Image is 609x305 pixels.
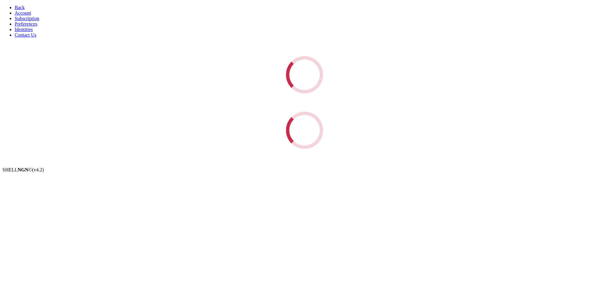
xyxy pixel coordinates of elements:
div: Loading... [283,53,326,97]
a: Subscription [15,16,39,21]
a: Identities [15,27,33,32]
span: 4.2.0 [32,167,44,172]
a: Account [15,10,31,16]
div: Loading... [283,109,326,152]
a: Contact Us [15,32,37,38]
a: Preferences [15,21,37,27]
b: NGN [18,167,29,172]
a: Back [15,5,25,10]
span: SHELL © [2,167,44,172]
